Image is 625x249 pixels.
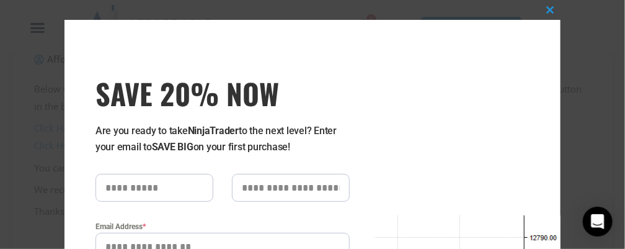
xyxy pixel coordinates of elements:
[95,123,350,155] p: Are you ready to take to the next level? Enter your email to on your first purchase!
[583,207,613,237] div: Open Intercom Messenger
[95,220,350,233] label: Email Address
[95,76,350,111] span: SAVE 20% NOW
[152,141,193,153] strong: SAVE BIG
[188,125,239,137] strong: NinjaTrader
